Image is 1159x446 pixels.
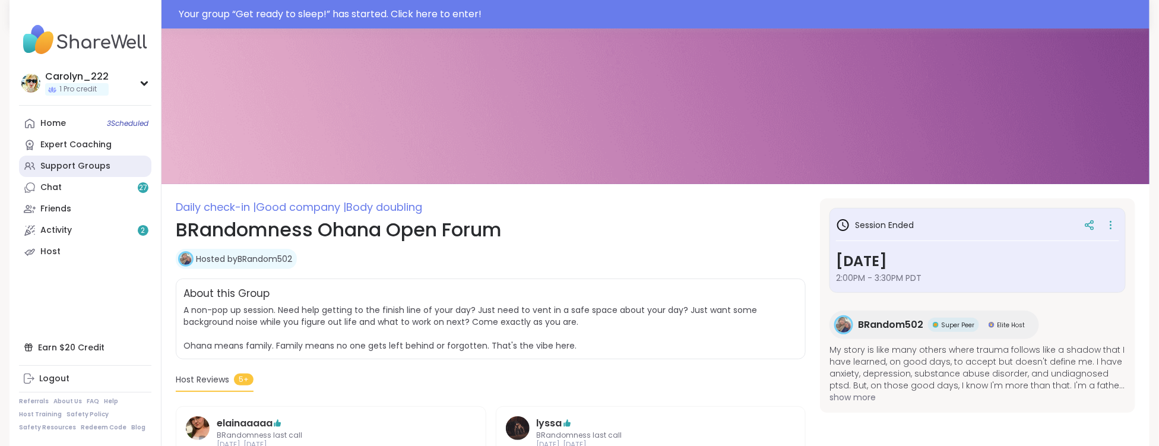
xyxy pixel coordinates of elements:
span: BRandomness last call [537,431,765,441]
img: elainaaaaa [186,416,210,440]
div: Carolyn_222 [45,70,109,83]
span: My story is like many others where trauma follows like a shadow that I have learned, on good days... [829,344,1126,391]
a: Blog [131,423,145,432]
a: Hosted byBRandom502 [196,253,292,265]
a: FAQ [87,397,99,406]
div: Expert Coaching [40,139,112,151]
a: Redeem Code [81,423,126,432]
div: Support Groups [40,160,110,172]
span: Elite Host [997,321,1025,330]
img: Super Peer [933,322,939,328]
div: Friends [40,203,71,215]
span: 5+ [234,374,254,385]
h3: Session Ended [836,218,914,232]
span: 1 Pro credit [59,84,97,94]
img: BRandomness Ohana Open Forum cover image [161,29,1149,184]
img: BRandom502 [180,253,192,265]
h3: [DATE] [836,251,1119,272]
a: Safety Resources [19,423,76,432]
a: Host Training [19,410,62,419]
a: Expert Coaching [19,134,151,156]
a: BRandom502BRandom502Super PeerSuper PeerElite HostElite Host [829,311,1039,339]
a: Home3Scheduled [19,113,151,134]
img: Carolyn_222 [21,74,40,93]
span: 2 [141,226,145,236]
div: Host [40,246,61,258]
h1: BRandomness Ohana Open Forum [176,216,806,244]
div: Chat [40,182,62,194]
a: Host [19,241,151,262]
a: Logout [19,368,151,390]
a: Help [104,397,118,406]
span: BRandomness last call [217,431,445,441]
div: Logout [39,373,69,385]
span: A non-pop up session. Need help getting to the finish line of your day? Just need to vent in a sa... [183,304,798,352]
span: 2:00PM - 3:30PM PDT [836,272,1119,284]
a: Activity2 [19,220,151,241]
span: BRandom502 [858,318,923,332]
a: Referrals [19,397,49,406]
a: About Us [53,397,82,406]
span: Good company | [256,200,346,214]
span: Host Reviews [176,374,229,386]
span: show more [829,391,1126,403]
a: Chat27 [19,177,151,198]
div: Activity [40,224,72,236]
a: lyssa [537,416,562,431]
span: 27 [139,183,147,193]
div: Your group “ Get ready to sleep! ” has started. Click here to enter! [179,7,1142,21]
div: Earn $20 Credit [19,337,151,358]
span: 3 Scheduled [107,119,148,128]
a: Friends [19,198,151,220]
a: Support Groups [19,156,151,177]
img: lyssa [506,416,530,440]
img: Elite Host [989,322,995,328]
div: Home [40,118,66,129]
span: Body doubling [346,200,422,214]
span: Super Peer [941,321,974,330]
img: ShareWell Nav Logo [19,19,151,61]
a: Safety Policy [66,410,109,419]
a: elainaaaaa [217,416,273,431]
h2: About this Group [183,286,270,302]
img: BRandom502 [836,317,851,333]
span: Daily check-in | [176,200,256,214]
